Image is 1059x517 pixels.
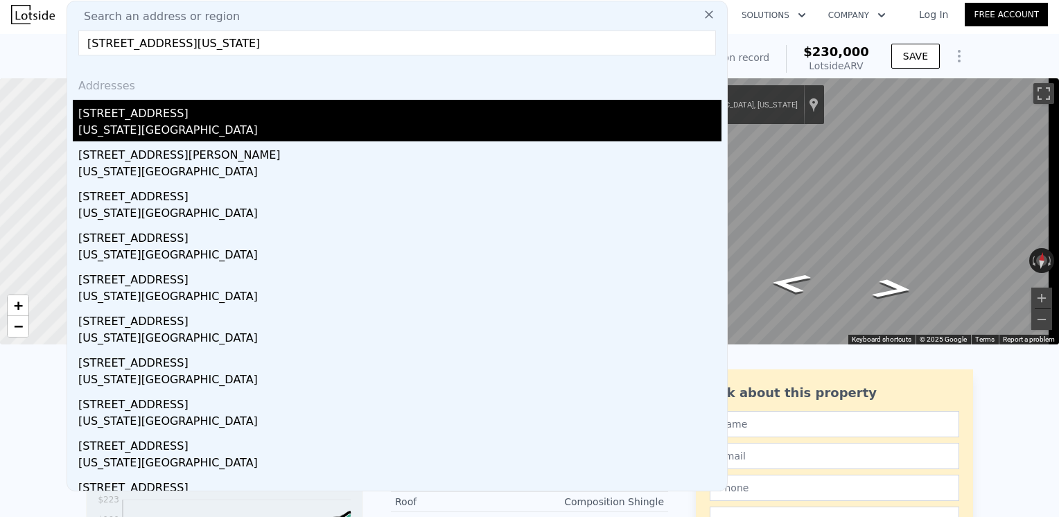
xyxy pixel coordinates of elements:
[78,100,721,122] div: [STREET_ADDRESS]
[803,44,869,59] span: $230,000
[78,122,721,141] div: [US_STATE][GEOGRAPHIC_DATA]
[78,183,721,205] div: [STREET_ADDRESS]
[98,495,119,505] tspan: $223
[817,3,897,28] button: Company
[78,455,721,474] div: [US_STATE][GEOGRAPHIC_DATA]
[965,3,1048,26] a: Free Account
[855,274,931,304] path: Go East, E 65th St
[809,97,819,112] a: Show location on map
[753,269,828,298] path: Go West, E 65th St
[78,308,721,330] div: [STREET_ADDRESS]
[78,330,721,349] div: [US_STATE][GEOGRAPHIC_DATA]
[8,316,28,337] a: Zoom out
[710,411,959,437] input: Name
[78,266,721,288] div: [STREET_ADDRESS]
[710,383,959,403] div: Ask about this property
[78,371,721,391] div: [US_STATE][GEOGRAPHIC_DATA]
[78,30,716,55] input: Enter an address, city, region, neighborhood or zip code
[78,288,721,308] div: [US_STATE][GEOGRAPHIC_DATA]
[1031,309,1052,330] button: Zoom out
[11,5,55,24] img: Lotside
[975,335,995,343] a: Terms (opens in new tab)
[73,67,721,100] div: Addresses
[730,3,817,28] button: Solutions
[1003,335,1055,343] a: Report a problem
[78,432,721,455] div: [STREET_ADDRESS]
[78,391,721,413] div: [STREET_ADDRESS]
[78,247,721,266] div: [US_STATE][GEOGRAPHIC_DATA]
[8,295,28,316] a: Zoom in
[803,59,869,73] div: Lotside ARV
[78,474,721,496] div: [STREET_ADDRESS]
[78,413,721,432] div: [US_STATE][GEOGRAPHIC_DATA]
[852,335,911,344] button: Keyboard shortcuts
[945,42,973,70] button: Show Options
[1035,247,1048,274] button: Reset the view
[710,443,959,469] input: Email
[78,349,721,371] div: [STREET_ADDRESS]
[1029,248,1037,273] button: Rotate counterclockwise
[634,78,1059,344] div: Street View
[78,225,721,247] div: [STREET_ADDRESS]
[78,141,721,164] div: [STREET_ADDRESS][PERSON_NAME]
[634,78,1059,344] div: Map
[1031,288,1052,308] button: Zoom in
[920,335,967,343] span: © 2025 Google
[891,44,940,69] button: SAVE
[902,8,965,21] a: Log In
[14,317,23,335] span: −
[78,205,721,225] div: [US_STATE][GEOGRAPHIC_DATA]
[395,495,529,509] div: Roof
[78,164,721,183] div: [US_STATE][GEOGRAPHIC_DATA]
[1047,248,1055,273] button: Rotate clockwise
[14,297,23,314] span: +
[73,8,240,25] span: Search an address or region
[529,495,664,509] div: Composition Shingle
[710,475,959,501] input: Phone
[1033,83,1054,104] button: Toggle fullscreen view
